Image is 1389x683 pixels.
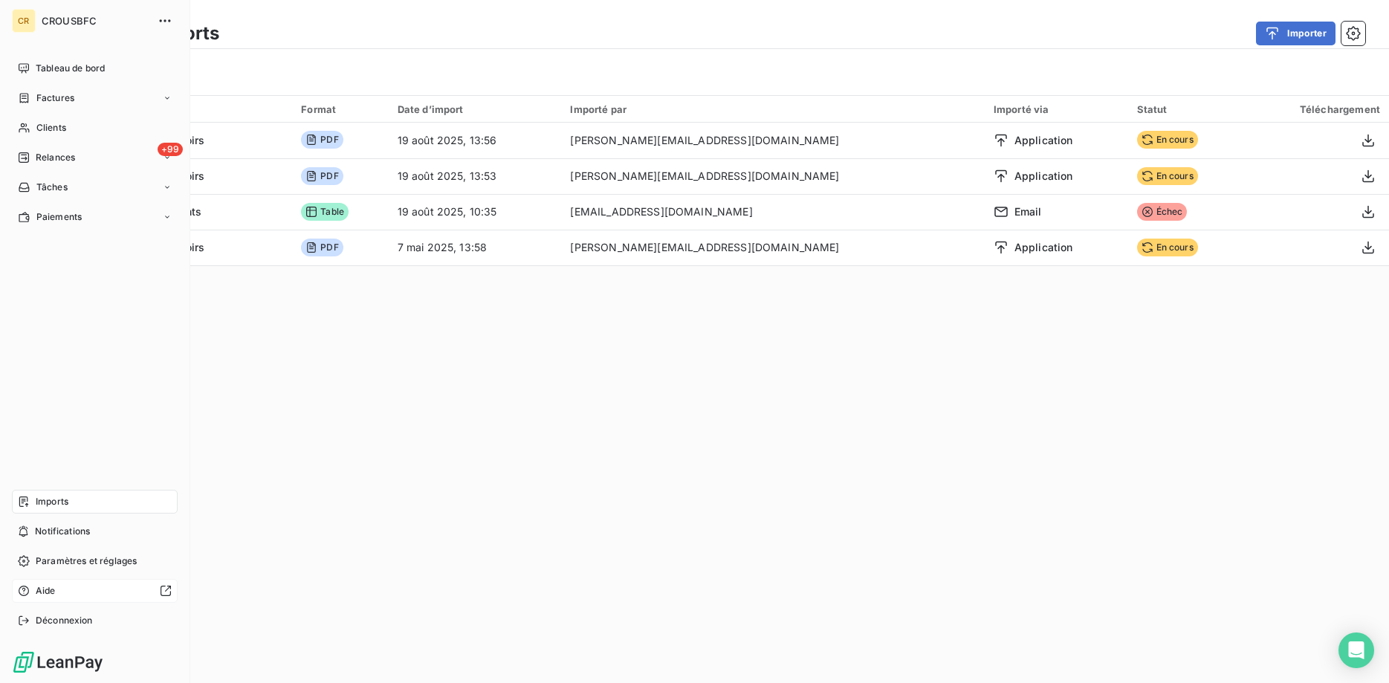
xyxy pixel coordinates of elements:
[36,210,82,224] span: Paiements
[389,194,562,230] td: 19 août 2025, 10:35
[1256,22,1335,45] button: Importer
[1253,103,1380,115] div: Téléchargement
[301,203,349,221] span: Table
[12,175,178,199] a: Tâches
[36,554,137,568] span: Paramètres et réglages
[1014,240,1073,255] span: Application
[1137,203,1188,221] span: Échec
[12,650,104,674] img: Logo LeanPay
[12,490,178,514] a: Imports
[12,86,178,110] a: Factures
[12,146,178,169] a: +99Relances
[1338,632,1374,668] div: Open Intercom Messenger
[36,151,75,164] span: Relances
[12,205,178,229] a: Paiements
[561,230,984,265] td: [PERSON_NAME][EMAIL_ADDRESS][DOMAIN_NAME]
[301,131,343,149] span: PDF
[36,614,93,627] span: Déconnexion
[36,584,56,598] span: Aide
[389,230,562,265] td: 7 mai 2025, 13:58
[12,56,178,80] a: Tableau de bord
[1137,167,1198,185] span: En cours
[301,103,379,115] div: Format
[398,103,553,115] div: Date d’import
[389,158,562,194] td: 19 août 2025, 13:53
[35,525,90,538] span: Notifications
[36,121,66,135] span: Clients
[36,181,68,194] span: Tâches
[36,91,74,105] span: Factures
[1014,204,1042,219] span: Email
[36,495,68,508] span: Imports
[1137,239,1198,256] span: En cours
[42,15,149,27] span: CROUSBFC
[570,103,975,115] div: Importé par
[158,143,183,156] span: +99
[1014,133,1073,148] span: Application
[1137,131,1198,149] span: En cours
[12,579,178,603] a: Aide
[12,116,178,140] a: Clients
[561,158,984,194] td: [PERSON_NAME][EMAIL_ADDRESS][DOMAIN_NAME]
[561,194,984,230] td: [EMAIL_ADDRESS][DOMAIN_NAME]
[301,167,343,185] span: PDF
[12,9,36,33] div: CR
[389,123,562,158] td: 19 août 2025, 13:56
[561,123,984,158] td: [PERSON_NAME][EMAIL_ADDRESS][DOMAIN_NAME]
[301,239,343,256] span: PDF
[1014,169,1073,184] span: Application
[994,103,1119,115] div: Importé via
[1137,103,1236,115] div: Statut
[12,549,178,573] a: Paramètres et réglages
[36,62,105,75] span: Tableau de bord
